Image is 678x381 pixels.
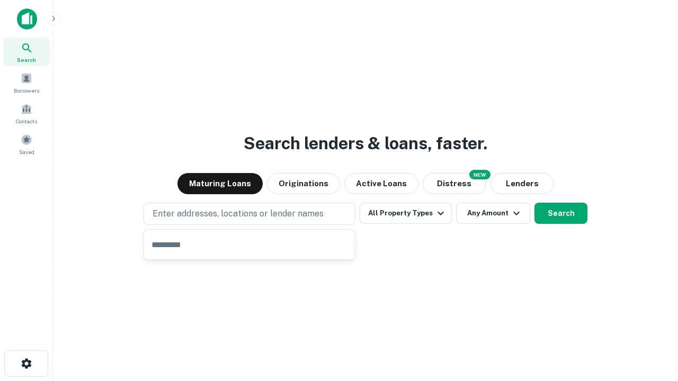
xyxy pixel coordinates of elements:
img: capitalize-icon.png [17,8,37,30]
span: Contacts [16,117,37,125]
a: Contacts [3,99,50,128]
button: Enter addresses, locations or lender names [144,203,355,225]
iframe: Chat Widget [625,296,678,347]
h3: Search lenders & loans, faster. [244,131,487,156]
button: Search [534,203,587,224]
div: NEW [469,170,490,179]
button: All Property Types [360,203,452,224]
button: Lenders [490,173,554,194]
a: Saved [3,130,50,158]
button: Any Amount [456,203,530,224]
a: Borrowers [3,68,50,97]
a: Search [3,38,50,66]
span: Saved [19,148,34,156]
p: Enter addresses, locations or lender names [153,207,324,220]
button: Search distressed loans with lien and other non-mortgage details. [423,173,486,194]
button: Active Loans [344,173,418,194]
button: Maturing Loans [177,173,263,194]
button: Originations [267,173,340,194]
span: Borrowers [14,86,39,95]
span: Search [17,56,36,64]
